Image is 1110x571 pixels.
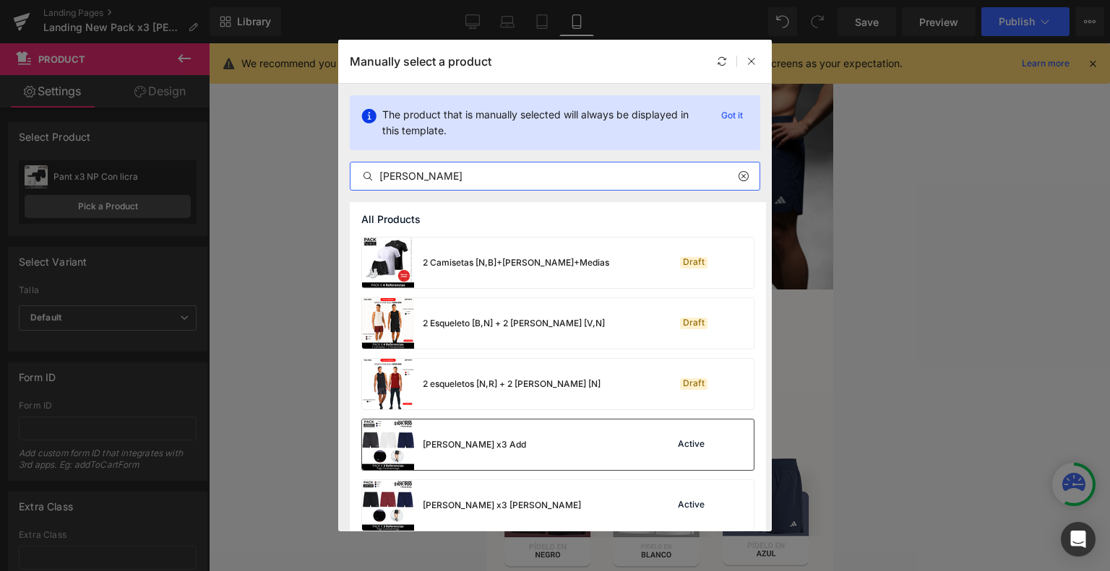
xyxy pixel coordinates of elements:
[423,378,601,391] div: 2 esqueletos [N,R] + 2 [PERSON_NAME] [N]
[1061,522,1096,557] div: Open Intercom Messenger
[382,107,704,139] p: The product that is manually selected will always be displayed in this template.
[680,378,707,390] div: Draft
[7,268,340,285] label: Talla
[22,286,32,316] span: M
[423,317,605,330] div: 2 Esqueleto [B,N] + 2 [PERSON_NAME] [V,N]
[680,257,707,269] div: Draft
[350,54,491,69] p: Manually select a product
[362,237,414,288] img: product-img
[350,202,766,237] div: All Products
[715,107,749,124] p: Got it
[680,318,707,329] div: Draft
[362,298,414,349] img: product-img
[75,286,82,316] span: L
[362,480,414,531] img: product-img
[675,500,707,511] div: Active
[125,286,137,316] span: XL
[423,499,581,512] div: [PERSON_NAME] x3 [PERSON_NAME]
[423,438,526,451] div: [PERSON_NAME] x3 Add
[423,256,609,269] div: 2 Camisetas [N,B]+[PERSON_NAME]+Medias
[350,167,760,185] input: Search products
[362,359,414,409] img: product-img
[675,439,707,450] div: Active
[362,419,414,470] img: product-img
